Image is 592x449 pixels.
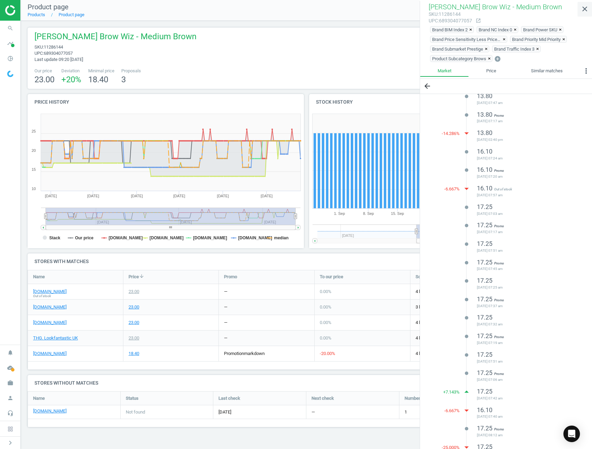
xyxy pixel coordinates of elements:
span: Promo [494,224,504,228]
span: 23.00 [34,75,54,84]
span: 18.40 [88,75,108,84]
tspan: Our price [75,236,94,240]
span: Product page [28,3,69,11]
h4: Stores with matches [28,253,585,270]
span: Promo [494,335,504,339]
tspan: [DOMAIN_NAME] [238,236,272,240]
span: sku : [34,44,44,50]
i: cloud_done [4,361,17,374]
span: Brand Price Sensitivity Less Price Sensitive [432,36,501,42]
i: chevron_right [6,439,14,447]
a: [DOMAIN_NAME] [33,304,67,310]
span: 16.10 [477,166,492,173]
span: Promo [494,114,504,117]
span: Brand Traffic Index 3 [494,46,534,52]
span: Brand NC Index 0 [479,27,512,33]
button: × [469,27,473,33]
span: 11286144 [44,44,63,50]
span: 17.25 [477,277,492,284]
i: close [581,5,589,13]
i: lens [465,205,469,209]
span: -14.286 % [442,130,460,137]
button: × [559,27,563,33]
i: lens [465,261,469,265]
span: Scanned [416,274,433,280]
div: — [224,335,227,341]
button: chevron_right [2,438,19,447]
i: arrow_downward [139,273,144,279]
i: add_circle [494,55,501,62]
i: lens [465,168,469,172]
a: Market [420,65,469,77]
span: × [469,27,472,32]
text: 20 [32,148,36,153]
tspan: 15. Sep [391,211,404,216]
a: THG. Lookfantastic UK [33,335,78,341]
span: sku [429,11,438,17]
div: : 689304077057 [429,18,472,24]
span: × [562,37,565,42]
span: Last check [218,395,240,401]
span: [DATE] 07:37 am [477,304,575,309]
span: [DATE] 07:24 am [477,156,575,161]
i: more_vert [582,67,590,75]
div: Open Intercom Messenger [563,426,580,442]
a: Similar matches [514,65,580,77]
span: 3 hours ago [416,304,501,310]
i: lens [465,223,469,228]
span: 3 [121,75,126,84]
span: — [312,409,315,415]
span: Promo [494,298,504,302]
div: 18.40 [129,351,139,357]
span: 689304077057 [44,51,73,56]
span: [DATE] 07:17 am [477,230,575,234]
span: Name [33,274,45,280]
tspan: [DATE] [131,194,143,198]
span: [DATE] 07:25 am [477,285,575,290]
i: headset_mic [4,407,17,420]
button: more_vert [580,65,592,79]
span: markdown [244,351,265,356]
span: Deviation [61,68,81,74]
img: wGWNvw8QSZomAAAAABJRU5ErkJggg== [7,71,13,77]
span: 13.80 [477,92,492,100]
button: × [485,46,489,52]
span: 1 [405,409,407,415]
i: arrow_back [423,82,431,90]
tspan: [DATE] [217,194,229,198]
span: × [488,56,491,61]
span: -20.00 % [320,351,335,356]
i: pie_chart_outlined [4,52,17,65]
i: lens [465,150,469,154]
div: 23.00 [129,304,139,310]
span: 0.00 % [320,289,331,294]
i: timeline [4,37,17,50]
img: ajHJNr6hYgQAAAAASUVORK5CYII= [5,5,54,15]
i: open_in_new [476,18,481,23]
span: 17.25 [477,240,492,247]
span: 4 hours ago [416,351,501,357]
a: [DOMAIN_NAME] [33,408,67,414]
span: 17.25 [477,259,492,266]
span: Brand BIM Index 2 [432,27,468,33]
i: person [4,391,17,405]
span: [DATE] 07:47 am [477,101,575,105]
span: [DATE] [218,409,301,415]
span: Price [129,274,139,280]
span: [DATE] 07:45 am [477,267,575,271]
span: upc [429,18,438,23]
span: promotion [224,351,244,356]
span: Promo [494,261,504,265]
span: +20 % [61,75,81,84]
span: To our price [320,274,343,280]
div: — [224,289,227,295]
span: Minimal price [88,68,114,74]
a: Products [28,12,45,17]
i: notifications [4,346,17,359]
i: work [4,376,17,389]
span: [PERSON_NAME] Brow Wiz - Medium Brown [429,3,562,11]
span: × [503,37,506,42]
span: 17.25 [477,332,492,340]
span: × [485,46,488,52]
span: Name [33,395,45,401]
